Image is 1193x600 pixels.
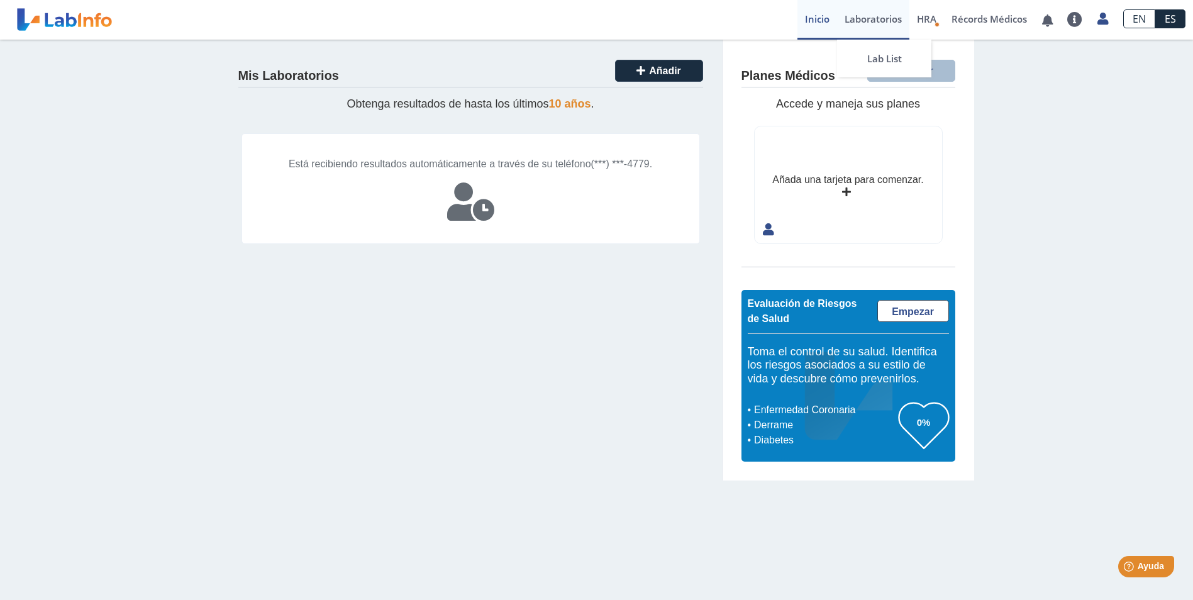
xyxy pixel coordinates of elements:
[615,60,703,82] button: Añadir
[1081,551,1179,586] iframe: Help widget launcher
[772,172,923,187] div: Añada una tarjeta para comenzar.
[649,65,681,76] span: Añadir
[238,69,339,84] h4: Mis Laboratorios
[741,69,835,84] h4: Planes Médicos
[751,418,899,433] li: Derrame
[748,345,949,386] h5: Toma el control de su salud. Identifica los riesgos asociados a su estilo de vida y descubre cómo...
[751,433,899,448] li: Diabetes
[289,158,591,169] span: Está recibiendo resultados automáticamente a través de su teléfono
[776,97,920,110] span: Accede y maneja sus planes
[1155,9,1185,28] a: ES
[748,298,857,324] span: Evaluación de Riesgos de Salud
[347,97,594,110] span: Obtenga resultados de hasta los últimos .
[837,40,931,77] a: Lab List
[899,414,949,430] h3: 0%
[917,13,936,25] span: HRA
[1123,9,1155,28] a: EN
[877,300,949,322] a: Empezar
[549,97,591,110] span: 10 años
[751,403,899,418] li: Enfermedad Coronaria
[892,306,934,317] span: Empezar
